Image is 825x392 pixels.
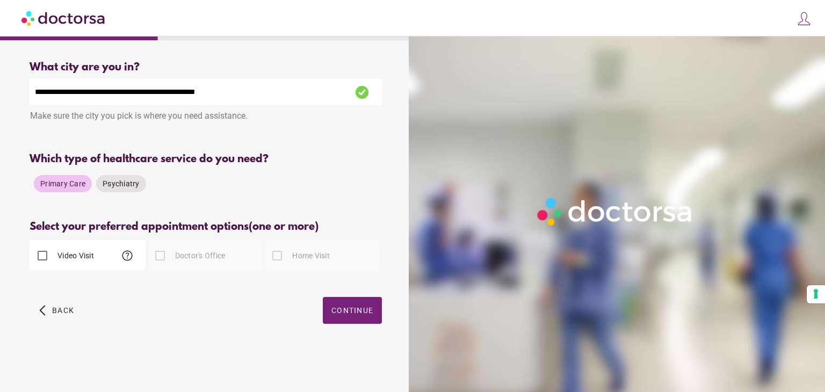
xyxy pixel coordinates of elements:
span: Psychiatry [103,179,140,188]
button: Your consent preferences for tracking technologies [807,285,825,303]
span: Primary Care [40,179,85,188]
img: Doctorsa.com [21,6,106,30]
button: arrow_back_ios Back [35,297,78,324]
span: help [121,249,134,262]
div: Make sure the city you pick is where you need assistance. [30,105,382,129]
label: Home Visit [290,250,330,261]
label: Video Visit [55,250,94,261]
div: Select your preferred appointment options [30,221,382,233]
label: Doctor's Office [173,250,226,261]
div: What city are you in? [30,61,382,74]
span: Back [52,306,74,315]
button: Continue [323,297,382,324]
img: icons8-customer-100.png [797,11,812,26]
span: Continue [331,306,373,315]
div: Which type of healthcare service do you need? [30,153,382,165]
span: (one or more) [249,221,319,233]
img: Logo-Doctorsa-trans-White-partial-flat.png [533,193,698,230]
